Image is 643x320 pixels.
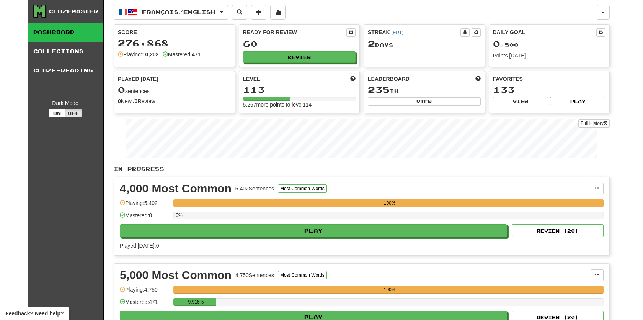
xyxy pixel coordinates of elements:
div: Score [118,28,231,36]
strong: 10,202 [142,51,159,57]
div: 9.916% [176,298,216,306]
div: Streak [368,28,460,36]
span: Open feedback widget [5,310,64,317]
div: Playing: [118,51,159,58]
div: 5,267 more points to level 114 [243,101,356,108]
div: Dark Mode [33,99,97,107]
a: Full History [578,119,610,128]
button: Add sentence to collection [251,5,266,20]
div: Daily Goal [493,28,597,37]
div: sentences [118,85,231,95]
div: Mastered: 471 [120,298,170,311]
button: Français/English [114,5,228,20]
button: On [49,109,65,117]
a: Dashboard [28,23,103,42]
div: 100% [176,199,604,207]
strong: 0 [118,98,121,104]
button: View [368,97,481,106]
span: Leaderboard [368,75,410,83]
div: 5,402 Sentences [235,185,274,192]
a: (EDT) [391,30,403,35]
div: 60 [243,39,356,49]
p: In Progress [114,165,610,173]
button: Review [243,51,356,63]
div: Favorites [493,75,606,83]
div: 100% [176,286,604,294]
div: Mastered: 0 [120,212,170,224]
span: 0 [118,84,125,95]
span: This week in points, UTC [475,75,481,83]
span: 2 [368,38,375,49]
div: 4,750 Sentences [235,271,274,279]
a: Cloze-Reading [28,61,103,80]
div: 4,000 Most Common [120,183,232,194]
strong: 0 [135,98,138,104]
button: Play [550,97,605,105]
div: 113 [243,85,356,95]
button: Most Common Words [278,184,327,193]
button: Off [65,109,82,117]
button: Play [120,224,507,237]
div: Points [DATE] [493,52,606,59]
span: Played [DATE]: 0 [120,243,159,249]
a: Collections [28,42,103,61]
button: Review (20) [512,224,604,237]
button: View [493,97,548,105]
div: Playing: 4,750 [120,286,170,299]
div: Ready for Review [243,28,347,36]
div: Mastered: [163,51,201,58]
div: Day s [368,39,481,49]
div: 5,000 Most Common [120,269,232,281]
div: New / Review [118,97,231,105]
span: 0 [493,38,500,49]
div: th [368,85,481,95]
button: Most Common Words [278,271,327,279]
div: Playing: 5,402 [120,199,170,212]
div: Clozemaster [49,8,98,15]
div: 276,868 [118,38,231,48]
span: / 500 [493,42,519,48]
div: 133 [493,85,606,95]
button: More stats [270,5,286,20]
span: Played [DATE] [118,75,158,83]
span: Score more points to level up [350,75,356,83]
span: 235 [368,84,390,95]
strong: 471 [192,51,201,57]
span: Français / English [142,9,215,15]
span: Level [243,75,260,83]
button: Search sentences [232,5,247,20]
